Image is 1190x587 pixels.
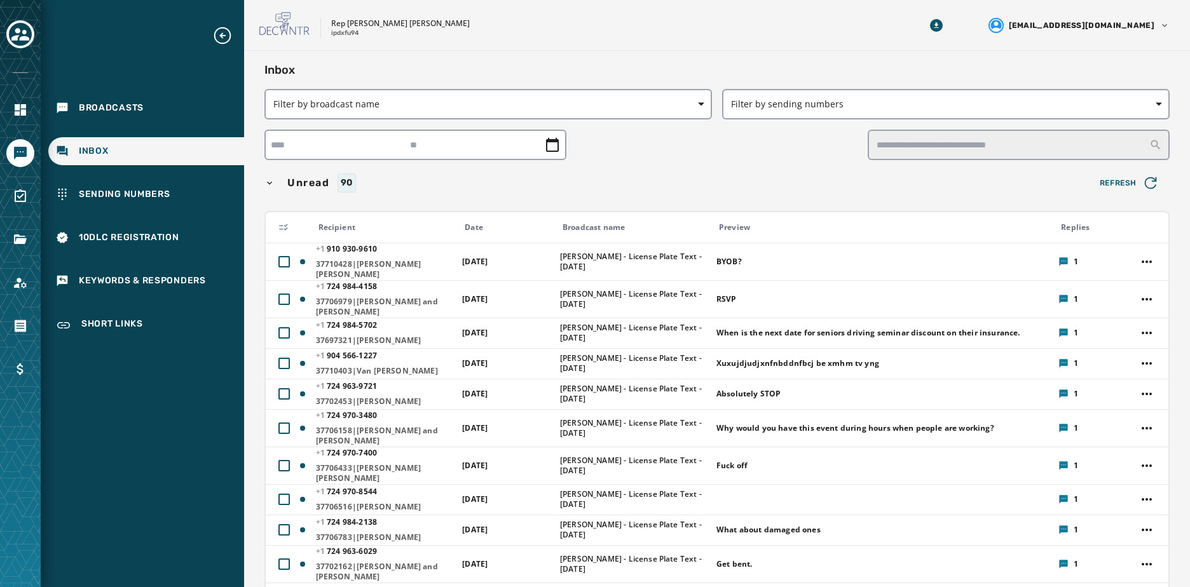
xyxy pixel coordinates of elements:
div: 90 [338,173,356,192]
a: Navigate to Surveys [6,182,34,210]
span: 724 984 - 4158 [316,281,377,292]
div: Recipient [318,222,455,233]
span: Inbox [79,145,109,158]
span: +1 [316,381,327,391]
span: 724 963 - 6029 [316,546,377,557]
span: When is the next date for seniors driving seminar discount on their insurance. [716,328,1020,338]
span: [PERSON_NAME] - License Plate Text - [DATE] [560,520,708,540]
a: Navigate to 10DLC Registration [48,224,244,252]
span: 1 [1074,423,1078,433]
a: Navigate to Files [6,226,34,253]
a: Navigate to Billing [6,355,34,383]
span: What about damaged ones [716,525,821,535]
span: +1 [316,546,327,557]
span: [PERSON_NAME] - License Plate Text - [DATE] [560,252,708,272]
span: 1 [1074,328,1078,338]
a: Navigate to Short Links [48,310,244,341]
span: Absolutely STOP [716,389,781,399]
button: Download Menu [925,14,948,37]
span: [DATE] [462,460,488,471]
span: [DATE] [462,558,488,569]
span: Unread [285,175,332,191]
span: [PERSON_NAME] - License Plate Text - [DATE] [560,489,708,509]
span: [DATE] [462,293,488,304]
span: RSVP [716,294,737,304]
span: [DATE] [462,358,488,368]
span: Keywords & Responders [79,274,206,287]
a: Navigate to Sending Numbers [48,180,244,208]
span: +1 [316,243,327,254]
button: Toggle account select drawer [6,20,34,48]
span: 1 [1074,494,1078,504]
span: +1 [316,320,327,330]
span: 904 566 - 1227 [316,350,377,361]
span: [PERSON_NAME] - License Plate Text - [DATE] [560,384,708,404]
span: [DATE] [462,388,488,399]
a: Navigate to Orders [6,312,34,340]
button: Filter by sending numbers [722,89,1170,119]
button: Unread90 [264,173,1084,192]
h2: Inbox [264,61,1170,79]
span: 1 [1074,389,1078,399]
div: Replies [1061,222,1128,233]
span: 1 [1074,358,1078,368]
span: [PERSON_NAME] - License Plate Text - [DATE] [560,554,708,574]
span: 37706783|[PERSON_NAME] [316,532,455,543]
span: 724 970 - 3480 [316,410,377,421]
div: Date [465,222,552,233]
span: [DATE] [462,524,488,535]
span: Short Links [81,318,143,333]
span: [PERSON_NAME] - License Plate Text - [DATE] [560,289,708,309]
span: Fuck off [716,461,748,471]
span: +1 [316,447,327,458]
div: Broadcast name [563,222,708,233]
p: Rep [PERSON_NAME] [PERSON_NAME] [331,18,470,29]
span: [EMAIL_ADDRESS][DOMAIN_NAME] [1009,20,1154,30]
span: Filter by sending numbers [731,98,1161,111]
span: 1 [1074,294,1078,304]
span: 37702162|[PERSON_NAME] and [PERSON_NAME] [316,562,455,582]
span: 724 970 - 7400 [316,447,377,458]
span: [DATE] [462,422,488,433]
span: 724 970 - 8544 [316,486,377,497]
span: Broadcasts [79,102,144,114]
span: Why would you have this event during hours when people are working? [716,423,994,433]
span: 724 984 - 5702 [316,320,377,330]
span: [PERSON_NAME] - License Plate Text - [DATE] [560,323,708,343]
span: 37697321|[PERSON_NAME] [316,335,455,346]
span: Get bent. [716,559,752,569]
span: Refresh [1100,174,1159,192]
button: User settings [983,13,1175,38]
span: 724 984 - 2138 [316,516,377,527]
a: Navigate to Messaging [6,139,34,167]
span: [DATE] [462,327,488,338]
span: 37706516|[PERSON_NAME] [316,502,455,512]
button: Expand sub nav menu [212,25,243,46]
span: 1 [1074,461,1078,471]
span: 1 [1074,525,1078,535]
span: 37706979|[PERSON_NAME] and [PERSON_NAME] [316,297,455,317]
span: Filter by broadcast name [273,98,703,111]
span: [DATE] [462,494,488,504]
span: 1 [1074,257,1078,267]
span: +1 [316,350,327,361]
span: +1 [316,486,327,497]
span: 37706158|[PERSON_NAME] and [PERSON_NAME] [316,426,455,446]
a: Navigate to Account [6,269,34,297]
span: BYOB? [716,257,742,267]
span: +1 [316,410,327,421]
span: 37710428|[PERSON_NAME] [PERSON_NAME] [316,259,455,280]
span: 1 [1074,559,1078,569]
span: [DATE] [462,256,488,267]
span: 37706433|[PERSON_NAME] [PERSON_NAME] [316,463,455,483]
span: Sending Numbers [79,188,170,201]
span: [PERSON_NAME] - License Plate Text - [DATE] [560,353,708,374]
a: Navigate to Home [6,96,34,124]
span: 724 963 - 9721 [316,381,377,391]
a: Navigate to Inbox [48,137,244,165]
p: ipdxfu94 [331,29,359,38]
a: Navigate to Broadcasts [48,94,244,122]
span: [PERSON_NAME] - License Plate Text - [DATE] [560,418,708,438]
span: 10DLC Registration [79,231,179,244]
span: +1 [316,516,327,527]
